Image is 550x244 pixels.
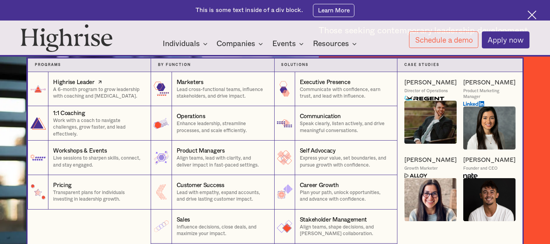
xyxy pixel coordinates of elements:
div: Growth Marketer [404,166,438,171]
div: Operations [177,112,205,120]
a: Stakeholder ManagementAlign teams, shape decisions, and [PERSON_NAME] collaboration. [274,210,397,244]
strong: Case Studies [404,63,440,67]
img: Highrise logo [21,24,112,52]
a: 1:1 CoachingWork with a coach to navigate challenges, grow faster, and lead effectively. [27,106,151,141]
div: Events [272,39,306,48]
a: [PERSON_NAME] [404,79,457,87]
div: Individuals [163,39,200,48]
div: Founder and CEO [463,166,498,171]
p: Enhance leadership, streamline processes, and scale efficiently. [177,120,267,134]
img: Cross icon [528,10,536,19]
a: Customer SuccessLead with empathy, expand accounts, and drive lasting customer impact. [151,175,274,210]
a: Self AdvocacyExpress your value, set boundaries, and pursue growth with confidence. [274,141,397,175]
a: [PERSON_NAME] [463,156,516,164]
p: Influence decisions, close deals, and maximize your impact. [177,224,267,237]
p: Communicate with confidence, earn trust, and lead with influence. [300,86,390,100]
div: Workshops & Events [53,147,107,155]
p: Live sessions to sharpen skills, connect, and stay engaged. [53,155,144,168]
a: Workshops & EventsLive sessions to sharpen skills, connect, and stay engaged. [27,141,151,175]
div: Executive Presence [300,78,351,86]
div: Stakeholder Management [300,216,367,224]
strong: Programs [35,63,61,67]
p: Transparent plans for individuals investing in leadership growth. [53,189,144,203]
div: Marketers [177,78,203,86]
a: Apply now [482,31,529,48]
div: Resources [313,39,349,48]
p: Plan your path, unlock opportunities, and advance with confidence. [300,189,390,203]
div: Individuals [163,39,210,48]
a: Executive PresenceCommunicate with confidence, earn trust, and lead with influence. [274,72,397,107]
a: [PERSON_NAME] [463,79,516,87]
a: SalesInfluence decisions, close deals, and maximize your impact. [151,210,274,244]
p: Align teams, shape decisions, and [PERSON_NAME] collaboration. [300,224,390,237]
p: A 6-month program to grow leadership with coaching and [MEDICAL_DATA]. [53,86,144,100]
a: PricingTransparent plans for individuals investing in leadership growth. [27,175,151,210]
a: CommunicationSpeak clearly, listen actively, and drive meaningful conversations. [274,106,397,141]
div: Product Marketing Manager [463,88,516,99]
a: Schedule a demo [409,31,478,48]
a: Learn More [313,4,354,17]
strong: Solutions [281,63,309,67]
div: Companies [217,39,265,48]
a: Highrise LeaderA 6-month program to grow leadership with coaching and [MEDICAL_DATA]. [27,72,151,107]
div: Events [272,39,296,48]
p: Lead cross-functional teams, influence stakeholders, and drive impact. [177,86,267,100]
div: This is some text inside of a div block. [196,6,303,14]
div: Customer Success [177,181,224,189]
a: OperationsEnhance leadership, streamline processes, and scale efficiently. [151,106,274,141]
div: Sales [177,216,190,224]
a: Product ManagersAlign teams, lead with clarity, and deliver impact in fast-paced settings. [151,141,274,175]
div: Companies [217,39,255,48]
div: Resources [313,39,359,48]
div: 1:1 Coaching [53,109,85,117]
a: MarketersLead cross-functional teams, influence stakeholders, and drive impact. [151,72,274,107]
div: Director of Operations [404,88,448,94]
div: Career Growth [300,181,339,189]
strong: by function [158,63,191,67]
div: Pricing [53,181,72,189]
a: Career GrowthPlan your path, unlock opportunities, and advance with confidence. [274,175,397,210]
div: Product Managers [177,147,225,155]
a: [PERSON_NAME] [404,156,457,164]
p: Work with a coach to navigate challenges, grow faster, and lead effectively. [53,117,144,137]
p: Lead with empathy, expand accounts, and drive lasting customer impact. [177,189,267,203]
div: Self Advocacy [300,147,336,155]
div: Communication [300,112,341,120]
p: Align teams, lead with clarity, and deliver impact in fast-paced settings. [177,155,267,168]
p: Speak clearly, listen actively, and drive meaningful conversations. [300,120,390,134]
div: Highrise Leader [53,78,94,86]
p: Express your value, set boundaries, and pursue growth with confidence. [300,155,390,168]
